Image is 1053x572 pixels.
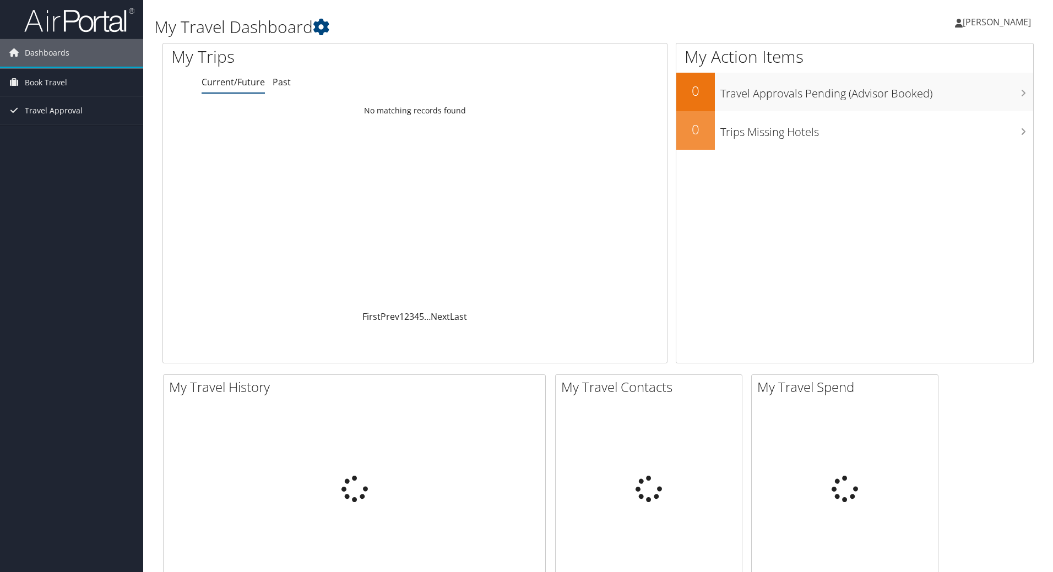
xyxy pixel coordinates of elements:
a: 5 [419,310,424,323]
h2: My Travel Spend [757,378,938,396]
h2: My Travel History [169,378,545,396]
img: airportal-logo.png [24,7,134,33]
h2: 0 [676,120,715,139]
span: [PERSON_NAME] [963,16,1031,28]
h1: My Trips [171,45,449,68]
a: 0Travel Approvals Pending (Advisor Booked) [676,73,1033,111]
span: Book Travel [25,69,67,96]
a: 3 [409,310,414,323]
a: 0Trips Missing Hotels [676,111,1033,150]
a: 2 [404,310,409,323]
a: Last [450,310,467,323]
h3: Travel Approvals Pending (Advisor Booked) [720,80,1033,101]
a: Current/Future [202,76,265,88]
a: Past [273,76,291,88]
h3: Trips Missing Hotels [720,119,1033,140]
a: 4 [414,310,419,323]
a: Prev [381,310,399,323]
a: Next [431,310,450,323]
span: … [424,310,431,323]
h2: My Travel Contacts [561,378,742,396]
a: [PERSON_NAME] [955,6,1042,39]
h1: My Action Items [676,45,1033,68]
span: Dashboards [25,39,69,67]
td: No matching records found [163,101,667,121]
a: First [362,310,381,323]
a: 1 [399,310,404,323]
h2: 0 [676,81,715,100]
h1: My Travel Dashboard [154,15,746,39]
span: Travel Approval [25,97,83,124]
